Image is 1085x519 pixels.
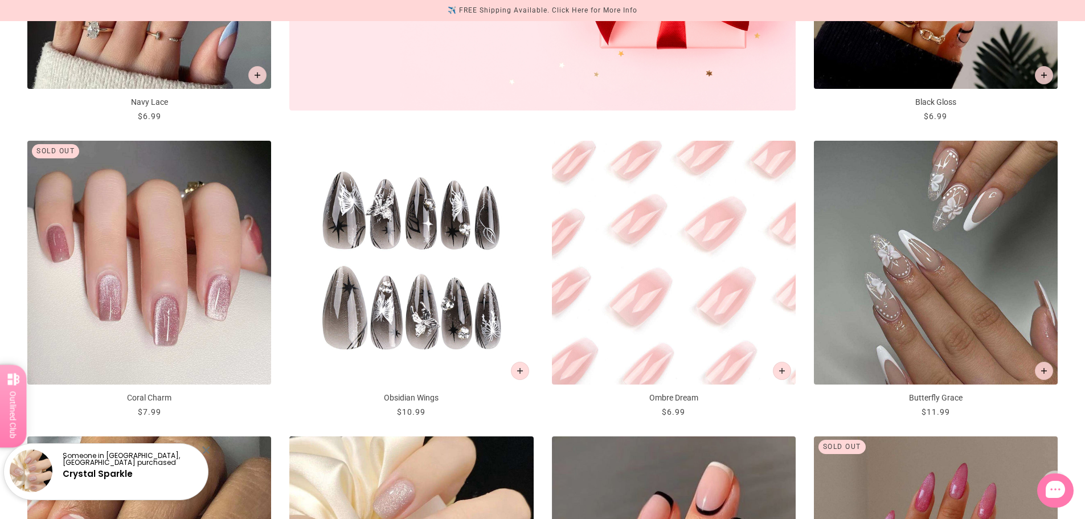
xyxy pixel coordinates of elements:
[289,141,533,385] img: Obsidian Wings - Press On Nails
[289,392,533,404] p: Obsidian Wings
[552,141,796,418] a: Ombre Dream
[289,141,533,418] a: Obsidian Wings
[27,141,271,418] a: Coral Charm
[922,407,950,416] span: $11.99
[818,440,866,454] div: Sold out
[814,141,1058,418] a: Butterfly Grace
[138,112,161,121] span: $6.99
[924,112,947,121] span: $6.99
[397,407,425,416] span: $10.99
[1035,362,1053,380] button: Add to cart
[552,392,796,404] p: Ombre Dream
[248,66,267,84] button: Add to cart
[27,96,271,108] p: Navy Lace
[814,96,1058,108] p: Black Gloss
[814,392,1058,404] p: Butterfly Grace
[1035,66,1053,84] button: Add to cart
[448,5,637,17] div: ✈️ FREE Shipping Available. Click Here for More Info
[773,362,791,380] button: Add to cart
[27,392,271,404] p: Coral Charm
[32,144,79,158] div: Sold out
[511,362,529,380] button: Add to cart
[138,407,161,416] span: $7.99
[662,407,685,416] span: $6.99
[63,468,133,480] a: Crystal Sparkle
[63,452,198,466] p: Someone in [GEOGRAPHIC_DATA], [GEOGRAPHIC_DATA] purchased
